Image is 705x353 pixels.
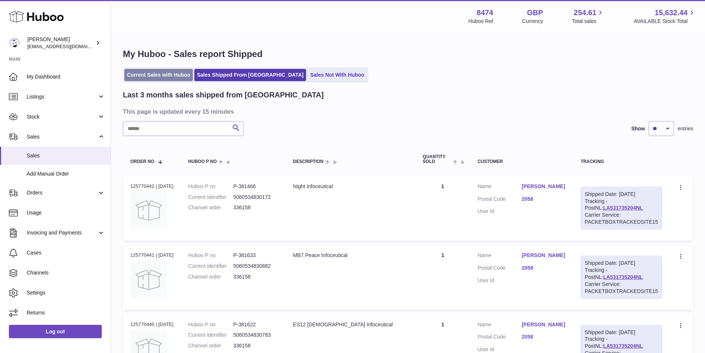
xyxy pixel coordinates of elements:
span: Sales [27,152,105,159]
a: 2058 [522,196,566,203]
span: entries [678,125,693,132]
div: 125770442 | [DATE] [130,183,174,190]
div: Night Infoceutical [293,183,408,190]
div: Carrier Service: PACKETBOXTRACKEDSITE15 [585,281,658,295]
dd: 5060534830172 [233,194,278,201]
a: Log out [9,325,102,338]
dt: Current identifier [188,194,234,201]
span: Order No [130,159,154,164]
div: MB7 Peace Infoceutical [293,252,408,259]
dt: User Id [477,346,521,353]
dt: Channel order [188,204,234,211]
td: 1 [415,176,470,241]
span: Description [293,159,323,164]
dt: Name [477,321,521,330]
span: [EMAIL_ADDRESS][DOMAIN_NAME] [27,43,109,49]
a: [PERSON_NAME] [522,252,566,259]
dt: User Id [477,208,521,215]
span: Usage [27,209,105,216]
a: 2058 [522,264,566,272]
dt: User Id [477,277,521,284]
a: [PERSON_NAME] [522,183,566,190]
dt: Huboo P no [188,183,234,190]
span: 15,632.44 [655,8,688,18]
div: Currency [522,18,543,25]
span: My Dashboard [27,73,105,80]
dt: Postal Code [477,333,521,342]
a: [PERSON_NAME] [522,321,566,328]
div: Carrier Service: PACKETBOXTRACKEDSITE15 [585,212,658,226]
span: Listings [27,93,97,100]
dt: Name [477,252,521,261]
a: LA531735204NL [603,343,643,349]
a: LA531735204NL [603,205,643,211]
span: Total sales [572,18,605,25]
div: Tracking [581,159,662,164]
dt: Huboo P no [188,252,234,259]
img: no-photo.jpg [130,192,167,229]
div: Huboo Ref [469,18,493,25]
a: 15,632.44 AVAILABLE Stock Total [634,8,696,25]
dt: Name [477,183,521,192]
span: Settings [27,289,105,296]
dt: Postal Code [477,264,521,273]
dd: 336158 [233,273,278,280]
div: Shipped Date: [DATE] [585,329,658,336]
span: Channels [27,269,105,276]
dt: Postal Code [477,196,521,204]
label: Show [631,125,645,132]
span: AVAILABLE Stock Total [634,18,696,25]
dd: P-381466 [233,183,278,190]
dd: 336158 [233,342,278,349]
dt: Current identifier [188,332,234,339]
span: Orders [27,189,97,196]
a: Sales Not With Huboo [308,69,367,81]
span: Stock [27,113,97,120]
span: Returns [27,309,105,316]
dd: 5060534830783 [233,332,278,339]
div: Shipped Date: [DATE] [585,191,658,198]
h2: Last 3 months sales shipped from [GEOGRAPHIC_DATA] [123,90,324,100]
img: no-photo.jpg [130,261,167,298]
a: Sales Shipped From [GEOGRAPHIC_DATA] [194,69,306,81]
span: Huboo P no [188,159,217,164]
div: Customer [477,159,566,164]
strong: GBP [527,8,543,18]
h3: This page is updated every 15 minutes [123,107,691,116]
span: Sales [27,133,97,140]
a: 254.61 Total sales [572,8,605,25]
div: Shipped Date: [DATE] [585,260,658,267]
span: 254.61 [574,8,596,18]
span: Invoicing and Payments [27,229,97,236]
div: [PERSON_NAME] [27,36,94,50]
dt: Current identifier [188,263,234,270]
a: 2058 [522,333,566,340]
span: Add Manual Order [27,170,105,177]
dd: 5060534830882 [233,263,278,270]
div: Tracking - PostNL: [581,256,662,299]
dd: P-381633 [233,252,278,259]
a: Current Sales with Huboo [124,69,193,81]
a: LA531735204NL [603,274,643,280]
td: 1 [415,244,470,310]
dt: Huboo P no [188,321,234,328]
img: orders@neshealth.com [9,37,20,49]
span: Quantity Sold [423,154,451,164]
span: Cases [27,249,105,256]
div: 125770440 | [DATE] [130,321,174,328]
strong: 8474 [477,8,493,18]
div: Tracking - PostNL: [581,187,662,230]
dd: 336158 [233,204,278,211]
div: ES12 [DEMOGRAPHIC_DATA] Infoceutical [293,321,408,328]
dt: Channel order [188,273,234,280]
h1: My Huboo - Sales report Shipped [123,48,693,60]
dd: P-381622 [233,321,278,328]
div: 125770441 | [DATE] [130,252,174,259]
dt: Channel order [188,342,234,349]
